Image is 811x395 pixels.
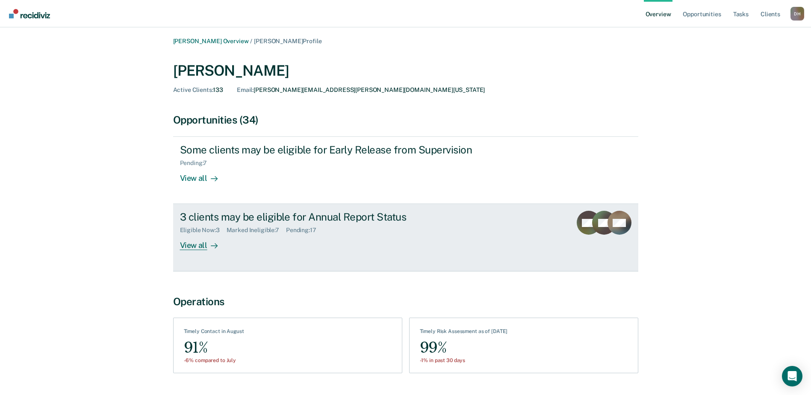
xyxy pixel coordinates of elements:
[180,159,214,167] div: Pending : 7
[180,144,480,156] div: Some clients may be eligible for Early Release from Supervision
[227,227,286,234] div: Marked Ineligible : 7
[237,86,485,94] div: [PERSON_NAME][EMAIL_ADDRESS][PERSON_NAME][DOMAIN_NAME][US_STATE]
[173,295,638,308] div: Operations
[254,38,321,44] span: [PERSON_NAME] Profile
[782,366,802,386] div: Open Intercom Messenger
[180,167,228,183] div: View all
[248,38,254,44] span: /
[173,62,638,80] div: [PERSON_NAME]
[420,328,508,338] div: Timely Risk Assessment as of [DATE]
[180,211,480,223] div: 3 clients may be eligible for Annual Report Status
[173,86,213,93] span: Active Clients :
[790,7,804,21] div: D H
[173,114,638,126] div: Opportunities (34)
[420,338,508,357] div: 99%
[173,86,224,94] div: 133
[9,9,50,18] img: Recidiviz
[790,7,804,21] button: Profile dropdown button
[420,357,508,363] div: -1% in past 30 days
[184,338,244,357] div: 91%
[173,136,638,204] a: Some clients may be eligible for Early Release from SupervisionPending:7View all
[184,357,244,363] div: -6% compared to July
[180,234,228,251] div: View all
[286,227,323,234] div: Pending : 17
[180,227,227,234] div: Eligible Now : 3
[173,204,638,271] a: 3 clients may be eligible for Annual Report StatusEligible Now:3Marked Ineligible:7Pending:17View...
[173,38,249,44] a: [PERSON_NAME] Overview
[237,86,254,93] span: Email :
[184,328,244,338] div: Timely Contact in August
